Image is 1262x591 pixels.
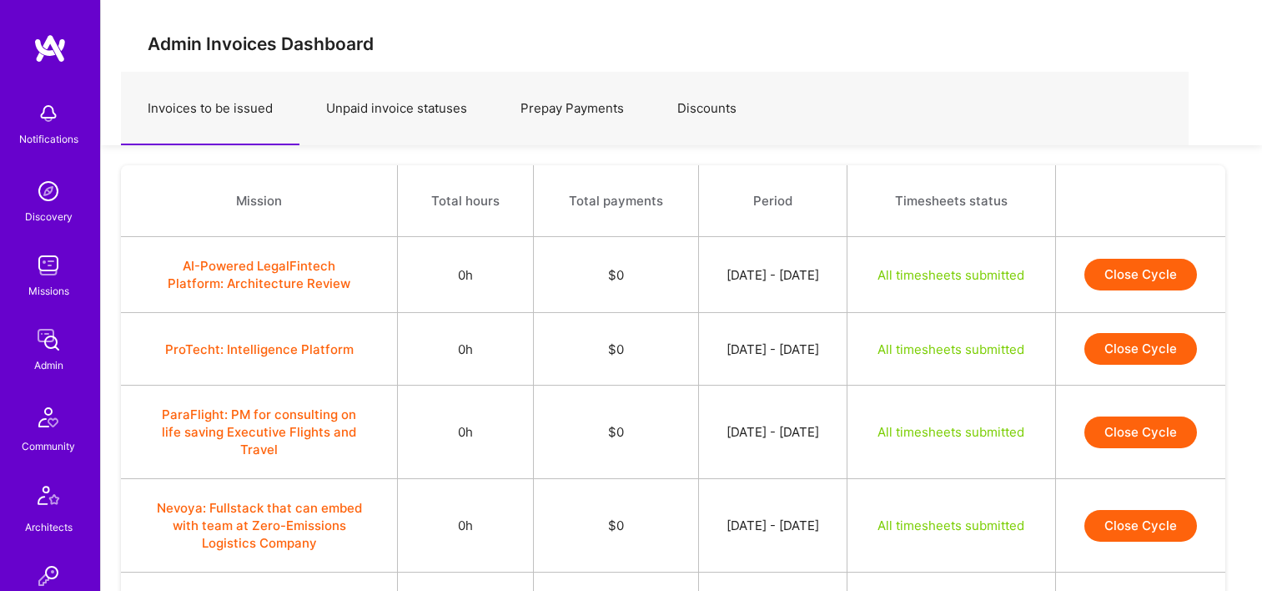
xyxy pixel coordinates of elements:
div: Admin [34,356,63,374]
td: 0h [398,479,534,573]
img: Architects [28,478,68,518]
button: Close Cycle [1084,259,1197,290]
td: [DATE] - [DATE] [698,386,847,479]
div: All timesheets submitted [867,517,1035,534]
th: Total payments [534,165,699,237]
td: $0 [534,237,699,313]
a: Unpaid invoice statuses [299,73,494,145]
th: Timesheets status [847,165,1055,237]
div: All timesheets submitted [867,341,1035,358]
button: ParaFlight: PM for consulting on life saving Executive Flights and Travel [155,406,364,458]
div: Discovery [25,208,73,225]
button: AI-Powered LegalFintech Platform: Architecture Review [155,257,364,292]
img: logo [33,33,67,63]
td: 0h [398,313,534,386]
td: [DATE] - [DATE] [698,313,847,386]
td: $0 [534,386,699,479]
td: [DATE] - [DATE] [698,237,847,313]
td: 0h [398,237,534,313]
div: All timesheets submitted [867,266,1035,284]
th: Period [698,165,847,237]
th: Total hours [398,165,534,237]
h3: Admin Invoices Dashboard [148,33,1215,54]
a: Prepay Payments [494,73,651,145]
a: Discounts [651,73,763,145]
td: $0 [534,479,699,573]
div: Notifications [19,130,78,148]
th: Mission [121,165,398,237]
img: bell [32,97,65,130]
button: ProTecht: Intelligence Platform [165,341,354,358]
div: Community [22,437,75,455]
img: admin teamwork [32,323,65,356]
button: Close Cycle [1084,417,1197,448]
td: 0h [398,386,534,479]
div: Missions [28,282,69,300]
img: discovery [32,174,65,208]
img: Community [28,397,68,437]
button: Close Cycle [1084,510,1197,542]
td: [DATE] - [DATE] [698,479,847,573]
td: $0 [534,313,699,386]
button: Nevoya: Fullstack that can embed with team at Zero-Emissions Logistics Company [155,499,364,552]
a: Invoices to be issued [121,73,299,145]
div: Architects [25,518,73,536]
button: Close Cycle [1084,333,1197,365]
img: teamwork [32,249,65,282]
div: All timesheets submitted [867,423,1035,441]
